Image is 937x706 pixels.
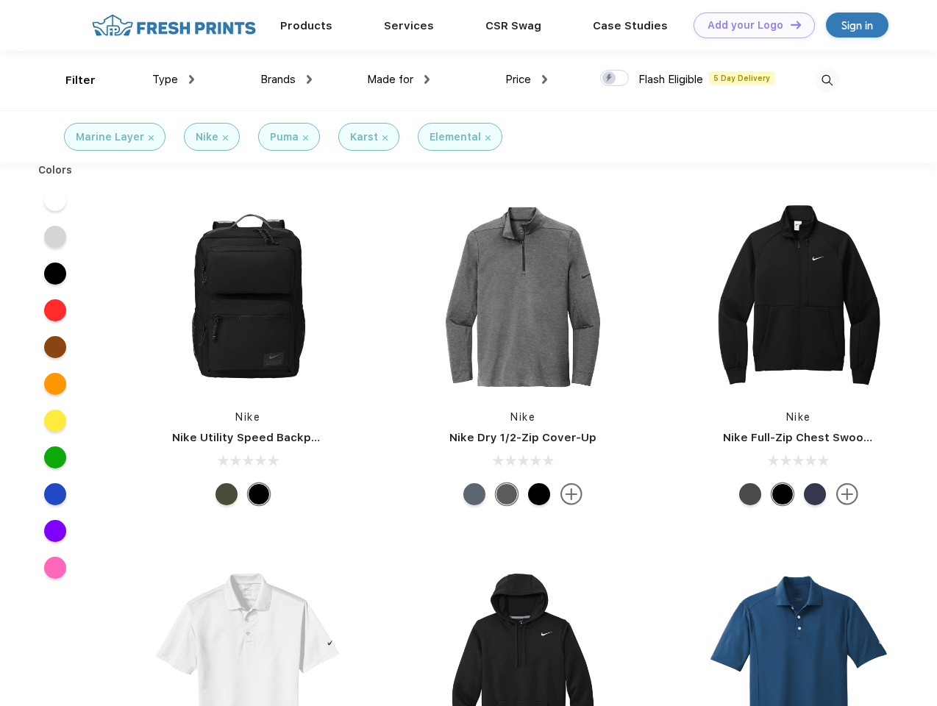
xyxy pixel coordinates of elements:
div: Nike [196,129,218,145]
span: Brands [260,73,296,86]
img: dropdown.png [424,75,430,84]
div: Add your Logo [708,19,783,32]
span: Price [505,73,531,86]
img: DT [791,21,801,29]
a: Nike Utility Speed Backpack [172,431,331,444]
img: filter_cancel.svg [303,135,308,140]
div: Navy Heather [463,483,485,505]
a: CSR Swag [485,19,541,32]
div: Black [528,483,550,505]
span: Flash Eligible [638,73,703,86]
a: Products [280,19,332,32]
div: Karst [350,129,378,145]
a: Nike [510,411,535,423]
img: func=resize&h=266 [425,199,621,395]
span: Type [152,73,178,86]
span: 5 Day Delivery [709,71,774,85]
img: more.svg [836,483,858,505]
a: Sign in [826,13,888,38]
img: dropdown.png [189,75,194,84]
div: Black [772,483,794,505]
div: Black [248,483,270,505]
div: Anthracite [739,483,761,505]
img: func=resize&h=266 [701,199,897,395]
img: fo%20logo%202.webp [88,13,260,38]
img: dropdown.png [307,75,312,84]
a: Nike Full-Zip Chest Swoosh Jacket [723,431,919,444]
div: Filter [65,72,96,89]
img: filter_cancel.svg [485,135,491,140]
img: func=resize&h=266 [150,199,346,395]
img: filter_cancel.svg [382,135,388,140]
img: dropdown.png [542,75,547,84]
div: Colors [27,163,84,178]
img: filter_cancel.svg [149,135,154,140]
a: Nike [235,411,260,423]
div: Black Heather [496,483,518,505]
div: Cargo Khaki [215,483,238,505]
a: Nike Dry 1/2-Zip Cover-Up [449,431,596,444]
div: Elemental [430,129,481,145]
div: Marine Layer [76,129,144,145]
span: Made for [367,73,413,86]
a: Nike [786,411,811,423]
a: Services [384,19,434,32]
div: Midnight Navy [804,483,826,505]
div: Puma [270,129,299,145]
img: more.svg [560,483,582,505]
div: Sign in [841,17,873,34]
img: desktop_search.svg [815,68,839,93]
img: filter_cancel.svg [223,135,228,140]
